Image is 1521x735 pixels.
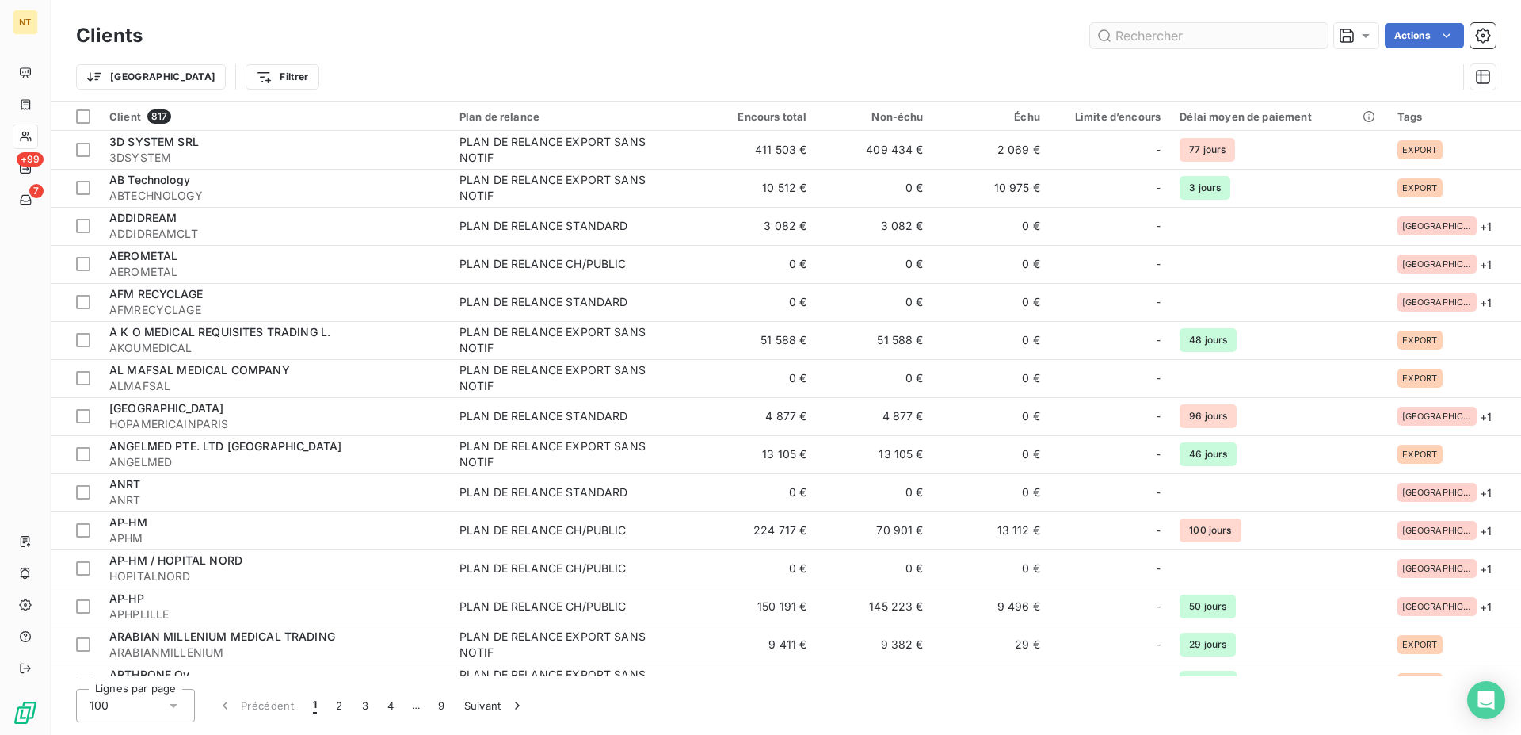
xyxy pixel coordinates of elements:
[1385,23,1464,48] button: Actions
[933,207,1050,245] td: 0 €
[933,169,1050,207] td: 10 975 €
[816,283,932,321] td: 0 €
[76,21,143,50] h3: Clients
[700,511,816,549] td: 224 717 €
[1180,442,1237,466] span: 46 jours
[1480,408,1492,425] span: + 1
[459,408,628,424] div: PLAN DE RELANCE STANDARD
[1156,332,1161,348] span: -
[109,515,147,529] span: AP-HM
[455,689,535,722] button: Suivant
[1480,256,1492,273] span: + 1
[109,530,440,546] span: APHM
[109,645,440,660] span: ARABIANMILLENIUM
[29,184,44,198] span: 7
[933,359,1050,397] td: 0 €
[700,207,816,245] td: 3 082 €
[459,667,658,699] div: PLAN DE RELANCE EXPORT SANS NOTIF
[109,150,440,166] span: 3DSYSTEM
[459,629,658,660] div: PLAN DE RELANCE EXPORT SANS NOTIF
[246,64,318,90] button: Filtrer
[1059,110,1161,123] div: Limite d’encours
[109,668,190,681] span: ARTHRONE Oy
[459,172,658,204] div: PLAN DE RELANCE EXPORT SANS NOTIF
[816,549,932,588] td: 0 €
[700,131,816,169] td: 411 503 €
[943,110,1040,123] div: Échu
[700,359,816,397] td: 0 €
[700,473,816,511] td: 0 €
[459,218,628,234] div: PLAN DE RELANCE STANDARD
[109,477,141,491] span: ANRT
[378,689,403,722] button: 4
[700,626,816,664] td: 9 411 €
[1156,484,1161,500] span: -
[1402,259,1472,269] span: [GEOGRAPHIC_DATA]
[459,362,658,394] div: PLAN DE RELANCE EXPORT SANS NOTIF
[109,492,440,508] span: ANRT
[459,256,627,272] div: PLAN DE RELANCE CH/PUBLIC
[109,401,224,415] span: [GEOGRAPHIC_DATA]
[816,588,932,626] td: 145 223 €
[13,700,38,725] img: Logo LeanPay
[109,630,335,643] span: ARABIAN MILLENIUM MEDICAL TRADING
[700,549,816,588] td: 0 €
[459,324,658,356] div: PLAN DE RELANCE EXPORT SANS NOTIF
[459,561,627,576] div: PLAN DE RELANCE CH/PUBLIC
[109,211,177,224] span: ADDIDREAM
[1180,404,1237,428] span: 96 jours
[1402,526,1472,535] span: [GEOGRAPHIC_DATA]
[109,110,141,123] span: Client
[933,549,1050,588] td: 0 €
[1402,335,1438,345] span: EXPORT
[816,626,932,664] td: 9 382 €
[109,378,440,394] span: ALMAFSAL
[1402,488,1472,497] span: [GEOGRAPHIC_DATA]
[933,245,1050,283] td: 0 €
[109,568,440,584] span: HOPITALNORD
[1397,110,1511,123] div: Tags
[459,438,658,470] div: PLAN DE RELANCE EXPORT SANS NOTIF
[1480,523,1492,539] span: + 1
[933,435,1050,473] td: 0 €
[109,454,440,470] span: ANGELMED
[816,169,932,207] td: 0 €
[1402,602,1472,611] span: [GEOGRAPHIC_DATA]
[1402,640,1438,649] span: EXPORT
[1480,294,1492,311] span: + 1
[1180,633,1236,657] span: 29 jours
[816,321,932,359] td: 51 588 €
[1402,412,1472,421] span: [GEOGRAPHIC_DATA]
[700,283,816,321] td: 0 €
[147,109,171,124] span: 817
[933,131,1050,169] td: 2 069 €
[109,287,203,301] span: AFM RECYCLAGE
[933,511,1050,549] td: 13 112 €
[109,188,440,204] span: ABTECHNOLOGY
[1402,450,1438,459] span: EXPORT
[109,340,440,356] span: AKOUMEDICAL
[700,664,816,702] td: 15 112 €
[816,435,932,473] td: 13 105 €
[17,152,44,167] span: +99
[816,207,932,245] td: 3 082 €
[459,599,627,614] div: PLAN DE RELANCE CH/PUBLIC
[109,173,190,186] span: AB Technology
[109,264,440,280] span: AEROMETAL
[109,249,177,262] span: AEROMETAL
[353,689,378,722] button: 3
[1156,561,1161,576] span: -
[459,484,628,500] div: PLAN DE RELANCE STANDARD
[1156,523,1161,538] span: -
[109,363,290,377] span: AL MAFSAL MEDICAL COMPANY
[1156,408,1161,424] span: -
[13,10,38,35] div: NT
[816,397,932,435] td: 4 877 €
[1402,145,1438,155] span: EXPORT
[109,591,144,605] span: AP-HP
[700,245,816,283] td: 0 €
[933,321,1050,359] td: 0 €
[816,664,932,702] td: 15 112 €
[933,473,1050,511] td: 0 €
[816,359,932,397] td: 0 €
